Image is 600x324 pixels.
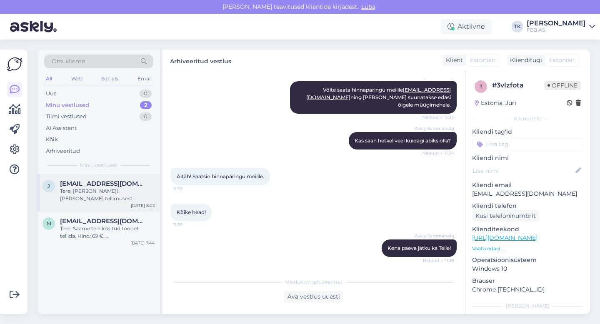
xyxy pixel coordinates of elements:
[472,256,583,264] p: Operatsioonisüsteem
[52,57,85,66] span: Otsi kliente
[472,234,537,242] a: [URL][DOMAIN_NAME]
[47,220,51,227] span: m
[512,21,523,32] div: TK
[136,73,153,84] div: Email
[130,240,155,246] div: [DATE] 7:44
[492,80,544,90] div: # 3vlzfota
[60,180,147,187] span: johanneshelm1984@hotmail.com
[47,183,50,189] span: j
[285,279,342,286] span: Vestlus on arhiveeritud
[472,166,574,175] input: Lisa nimi
[140,101,152,110] div: 2
[527,20,595,33] a: [PERSON_NAME]FEB AS
[46,147,80,155] div: Arhiveeritud
[472,302,583,310] div: [PERSON_NAME]
[131,202,155,209] div: [DATE] 8:03
[472,138,583,150] input: Lisa tag
[177,209,206,215] span: Kõike head!
[46,101,89,110] div: Minu vestlused
[387,245,451,251] span: Kena päeva jätku ka Teile!
[475,99,516,107] div: Estonia, Jüri
[60,217,147,225] span: marialeier@gmail.com
[527,27,586,33] div: FEB AS
[472,285,583,294] p: Chrome [TECHNICAL_ID]
[472,225,583,234] p: Klienditeekond
[284,291,343,302] div: Ava vestlus uuesti
[70,73,84,84] div: Web
[173,222,205,228] span: 11:39
[472,181,583,189] p: Kliendi email
[472,210,539,222] div: Küsi telefoninumbrit
[422,150,454,156] span: Nähtud ✓ 11:34
[173,186,205,192] span: 11:39
[442,56,463,65] div: Klient
[46,90,56,98] div: Uus
[472,189,583,198] p: [EMAIL_ADDRESS][DOMAIN_NAME]
[100,73,120,84] div: Socials
[415,233,454,239] span: Avely Sammelselg
[7,56,22,72] img: Askly Logo
[177,173,264,179] span: Aitäh! Saatsin hinnapäringu meilile.
[507,56,542,65] div: Klienditugi
[306,87,452,108] span: Võite saata hinnapäringu meilile ning [PERSON_NAME] suunatakse edasi õigele müügimehele.
[472,277,583,285] p: Brauser
[44,73,54,84] div: All
[544,81,581,90] span: Offline
[170,55,231,66] label: Arhiveeritud vestlus
[140,112,152,121] div: 0
[549,56,575,65] span: Estonian
[472,154,583,162] p: Kliendi nimi
[527,20,586,27] div: [PERSON_NAME]
[472,127,583,136] p: Kliendi tag'id
[441,19,492,34] div: Aktiivne
[480,83,482,90] span: 3
[140,90,152,98] div: 0
[46,112,87,121] div: Tiimi vestlused
[472,202,583,210] p: Kliendi telefon
[60,187,155,202] div: Tere, [PERSON_NAME]! [PERSON_NAME] tellimusest eemaldada 5 termomootorit. Informeerin, et esimene...
[359,3,378,10] span: Luba
[423,257,454,264] span: Nähtud ✓ 11:39
[470,56,495,65] span: Estonian
[472,245,583,252] p: Vaata edasi ...
[80,162,117,169] span: Minu vestlused
[472,264,583,273] p: Windows 10
[415,125,454,132] span: Avely Sammelselg
[355,137,451,144] span: Kas saan hetkel veel kuidagi abiks olla?
[472,115,583,122] div: Kliendi info
[46,124,77,132] div: AI Assistent
[422,114,454,120] span: Nähtud ✓ 11:34
[60,225,155,240] div: Tere! Saame teie küsitud toodet tellida. Hind: 69 €. [GEOGRAPHIC_DATA] on kuskil 2 nädalat. Kui s...
[46,135,58,144] div: Kõik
